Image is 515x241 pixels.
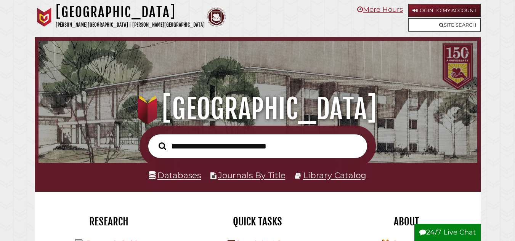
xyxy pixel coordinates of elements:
a: Library Catalog [303,170,366,180]
a: Login to My Account [408,4,481,17]
h1: [GEOGRAPHIC_DATA] [46,92,469,126]
p: [PERSON_NAME][GEOGRAPHIC_DATA] | [PERSON_NAME][GEOGRAPHIC_DATA] [56,21,205,29]
button: Search [155,140,170,152]
h2: Quick Tasks [189,215,326,228]
h1: [GEOGRAPHIC_DATA] [56,4,205,21]
a: Site Search [408,18,481,32]
h2: Research [40,215,178,228]
a: Journals By Title [218,170,286,180]
h2: About [338,215,475,228]
a: Databases [149,170,201,180]
img: Calvin University [35,8,54,27]
a: More Hours [357,5,403,14]
img: Calvin Theological Seminary [207,8,226,27]
i: Search [159,142,166,150]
